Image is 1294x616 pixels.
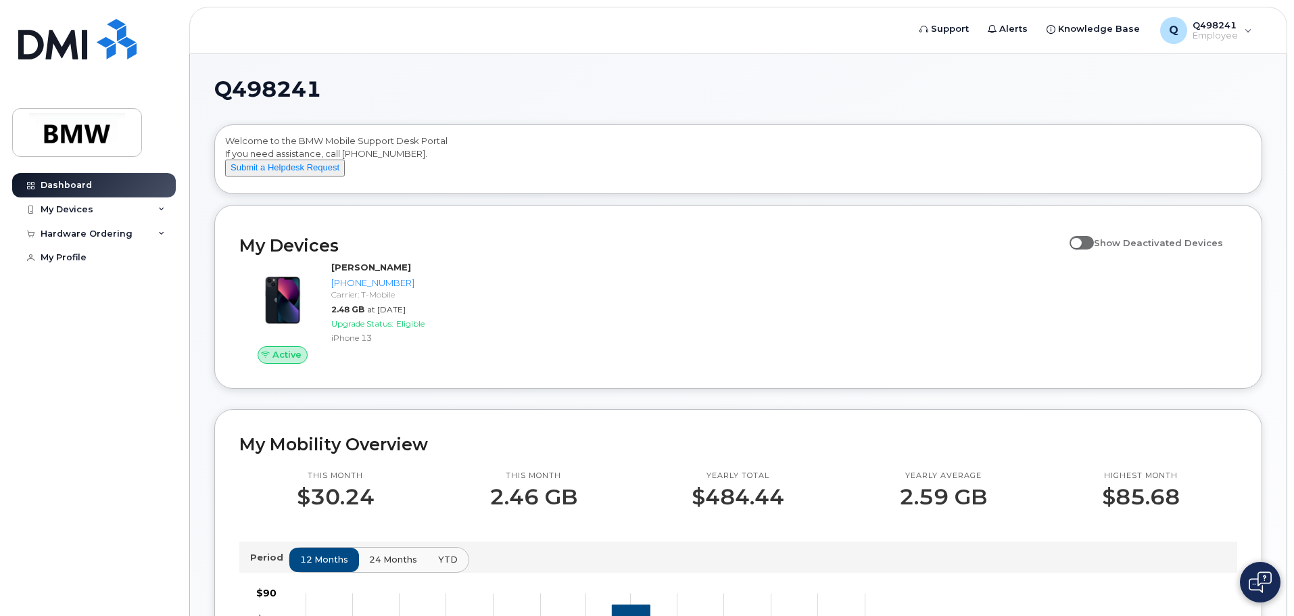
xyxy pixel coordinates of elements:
[438,553,458,566] span: YTD
[239,235,1063,256] h2: My Devices
[1070,230,1080,241] input: Show Deactivated Devices
[250,268,315,333] img: image20231002-3703462-1ig824h.jpeg
[297,485,375,509] p: $30.24
[250,551,289,564] p: Period
[331,262,411,273] strong: [PERSON_NAME]
[692,485,784,509] p: $484.44
[331,304,364,314] span: 2.48 GB
[331,289,471,300] div: Carrier: T-Mobile
[369,553,417,566] span: 24 months
[239,434,1237,454] h2: My Mobility Overview
[367,304,406,314] span: at [DATE]
[225,135,1251,189] div: Welcome to the BMW Mobile Support Desk Portal If you need assistance, call [PHONE_NUMBER].
[225,160,345,176] button: Submit a Helpdesk Request
[297,471,375,481] p: This month
[899,485,987,509] p: 2.59 GB
[272,348,302,361] span: Active
[396,318,425,329] span: Eligible
[1249,571,1272,593] img: Open chat
[489,485,577,509] p: 2.46 GB
[899,471,987,481] p: Yearly average
[214,79,321,99] span: Q498241
[1102,485,1180,509] p: $85.68
[331,277,471,289] div: [PHONE_NUMBER]
[331,318,393,329] span: Upgrade Status:
[1094,237,1223,248] span: Show Deactivated Devices
[489,471,577,481] p: This month
[1102,471,1180,481] p: Highest month
[256,587,277,599] tspan: $90
[225,162,345,172] a: Submit a Helpdesk Request
[331,332,471,343] div: iPhone 13
[692,471,784,481] p: Yearly total
[239,261,477,364] a: Active[PERSON_NAME][PHONE_NUMBER]Carrier: T-Mobile2.48 GBat [DATE]Upgrade Status:EligibleiPhone 13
